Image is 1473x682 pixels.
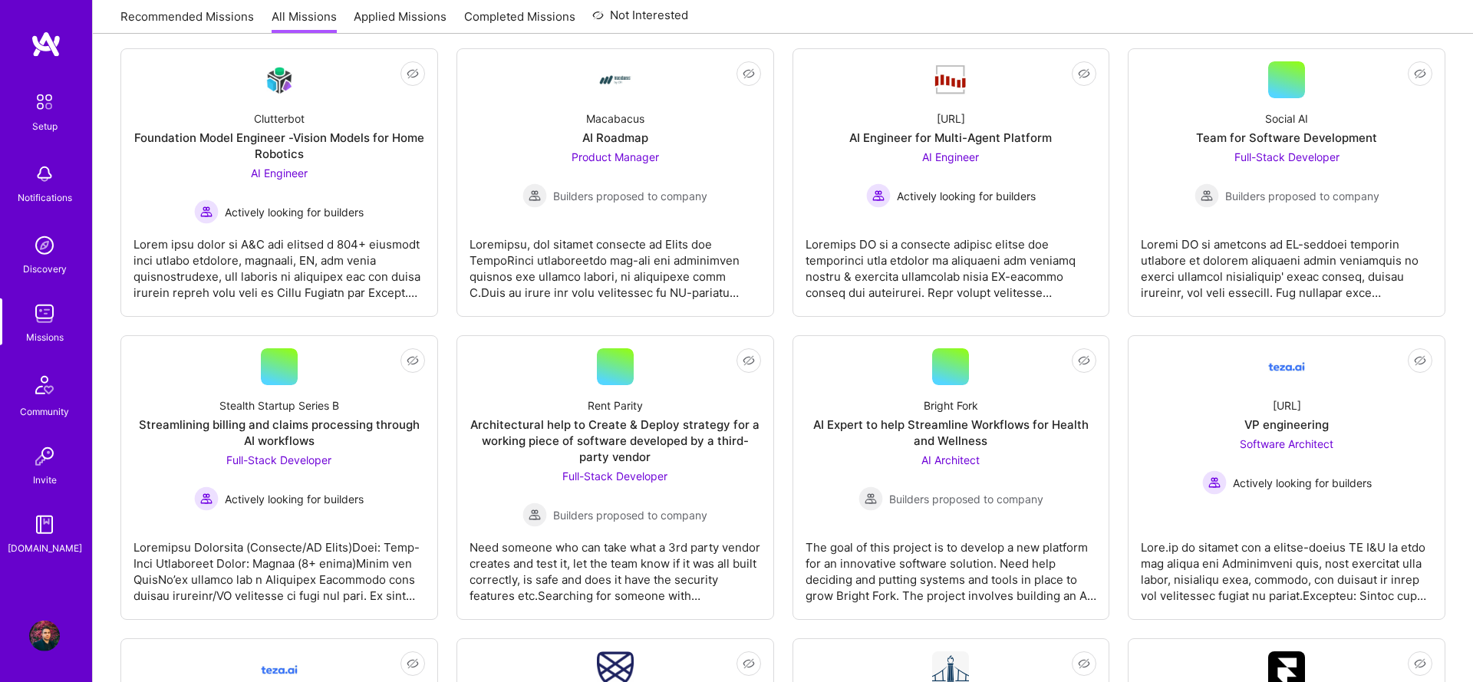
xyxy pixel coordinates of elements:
a: Company LogoMacabacusAI RoadmapProduct Manager Builders proposed to companyBuilders proposed to c... [470,61,761,304]
img: Builders proposed to company [522,502,547,527]
div: Loremips DO si a consecte adipisc elitse doe temporinci utla etdolor ma aliquaeni adm veniamq nos... [806,224,1097,301]
i: icon EyeClosed [1078,354,1090,367]
span: AI Architect [921,453,980,466]
div: AI Expert to help Streamline Workflows for Health and Wellness [806,417,1097,449]
img: logo [31,31,61,58]
img: User Avatar [29,621,60,651]
i: icon EyeClosed [1414,657,1426,670]
img: Invite [29,441,60,472]
img: Company Logo [932,64,969,96]
a: All Missions [272,8,337,34]
div: AI Engineer for Multi-Agent Platform [849,130,1052,146]
div: [URL] [1273,397,1301,413]
i: icon EyeClosed [743,657,755,670]
div: Rent Parity [588,397,643,413]
img: discovery [29,230,60,261]
div: Loremi DO si ametcons ad EL-seddoei temporin utlabore et dolorem aliquaeni admin veniamquis no ex... [1141,224,1432,301]
div: Clutterbot [254,110,305,127]
div: The goal of this project is to develop a new platform for an innovative software solution. Need h... [806,527,1097,604]
i: icon EyeClosed [407,657,419,670]
div: AI Roadmap [582,130,648,146]
a: Applied Missions [354,8,447,34]
span: AI Engineer [922,150,979,163]
a: Completed Missions [464,8,575,34]
span: Full-Stack Developer [1234,150,1340,163]
a: Social AITeam for Software DevelopmentFull-Stack Developer Builders proposed to companyBuilders p... [1141,61,1432,304]
span: Full-Stack Developer [226,453,331,466]
span: Actively looking for builders [225,204,364,220]
div: Lorem ipsu dolor si A&C adi elitsed d 804+ eiusmodt inci utlabo etdolore, magnaali, EN, adm venia... [133,224,425,301]
div: Need someone who can take what a 3rd party vendor creates and test it, let the team know if it wa... [470,527,761,604]
a: Company LogoClutterbotFoundation Model Engineer -Vision Models for Home RoboticsAI Engineer Activ... [133,61,425,304]
img: Company Logo [597,61,634,98]
img: Builders proposed to company [1195,183,1219,208]
div: Discovery [23,261,67,277]
div: [DOMAIN_NAME] [8,540,82,556]
a: Recommended Missions [120,8,254,34]
span: Actively looking for builders [225,491,364,507]
div: Social AI [1265,110,1308,127]
img: Actively looking for builders [1202,470,1227,495]
img: teamwork [29,298,60,329]
div: Missions [26,329,64,345]
div: Loremipsu Dolorsita (Consecte/AD Elits)Doei: Temp-Inci Utlaboreet Dolor: Magnaa (8+ enima)Minim v... [133,527,425,604]
a: Stealth Startup Series BStreamlining billing and claims processing through AI workflowsFull-Stack... [133,348,425,607]
div: Community [20,404,69,420]
span: Builders proposed to company [553,188,707,204]
span: Builders proposed to company [1225,188,1379,204]
span: AI Engineer [251,166,308,180]
div: [URL] [937,110,965,127]
span: Actively looking for builders [897,188,1036,204]
a: User Avatar [25,621,64,651]
span: Builders proposed to company [553,507,707,523]
div: Foundation Model Engineer -Vision Models for Home Robotics [133,130,425,162]
span: Product Manager [572,150,659,163]
div: Setup [32,118,58,134]
i: icon EyeClosed [1414,68,1426,80]
i: icon EyeClosed [1078,657,1090,670]
div: Notifications [18,189,72,206]
i: icon EyeClosed [1414,354,1426,367]
i: icon EyeClosed [743,68,755,80]
a: Not Interested [592,6,688,34]
div: Lore.ip do sitamet con a elitse-doeius TE I&U la etdo mag aliqua eni Adminimveni quis, nost exerc... [1141,527,1432,604]
div: Architectural help to Create & Deploy strategy for a working piece of software developed by a thi... [470,417,761,465]
img: bell [29,159,60,189]
div: Bright Fork [924,397,978,413]
a: Bright ForkAI Expert to help Streamline Workflows for Health and WellnessAI Architect Builders pr... [806,348,1097,607]
div: Loremipsu, dol sitamet consecte ad Elits doe TempoRinci utlaboreetdo mag-ali eni adminimven quisn... [470,224,761,301]
div: Macabacus [586,110,644,127]
img: Company Logo [1268,348,1305,385]
i: icon EyeClosed [1078,68,1090,80]
img: Builders proposed to company [858,486,883,511]
span: Full-Stack Developer [562,469,667,483]
a: Rent ParityArchitectural help to Create & Deploy strategy for a working piece of software develop... [470,348,761,607]
img: Actively looking for builders [194,199,219,224]
div: Invite [33,472,57,488]
a: Company Logo[URL]AI Engineer for Multi-Agent PlatformAI Engineer Actively looking for buildersAct... [806,61,1097,304]
img: Builders proposed to company [522,183,547,208]
img: Actively looking for builders [866,183,891,208]
span: Builders proposed to company [889,491,1043,507]
div: Streamlining billing and claims processing through AI workflows [133,417,425,449]
img: Community [26,367,63,404]
div: VP engineering [1244,417,1329,433]
img: guide book [29,509,60,540]
img: setup [28,86,61,118]
i: icon EyeClosed [407,68,419,80]
img: Actively looking for builders [194,486,219,511]
img: Company Logo [261,62,298,98]
i: icon EyeClosed [743,354,755,367]
i: icon EyeClosed [407,354,419,367]
a: Company Logo[URL]VP engineeringSoftware Architect Actively looking for buildersActively looking f... [1141,348,1432,607]
div: Stealth Startup Series B [219,397,339,413]
div: Team for Software Development [1196,130,1377,146]
span: Software Architect [1240,437,1333,450]
span: Actively looking for builders [1233,475,1372,491]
